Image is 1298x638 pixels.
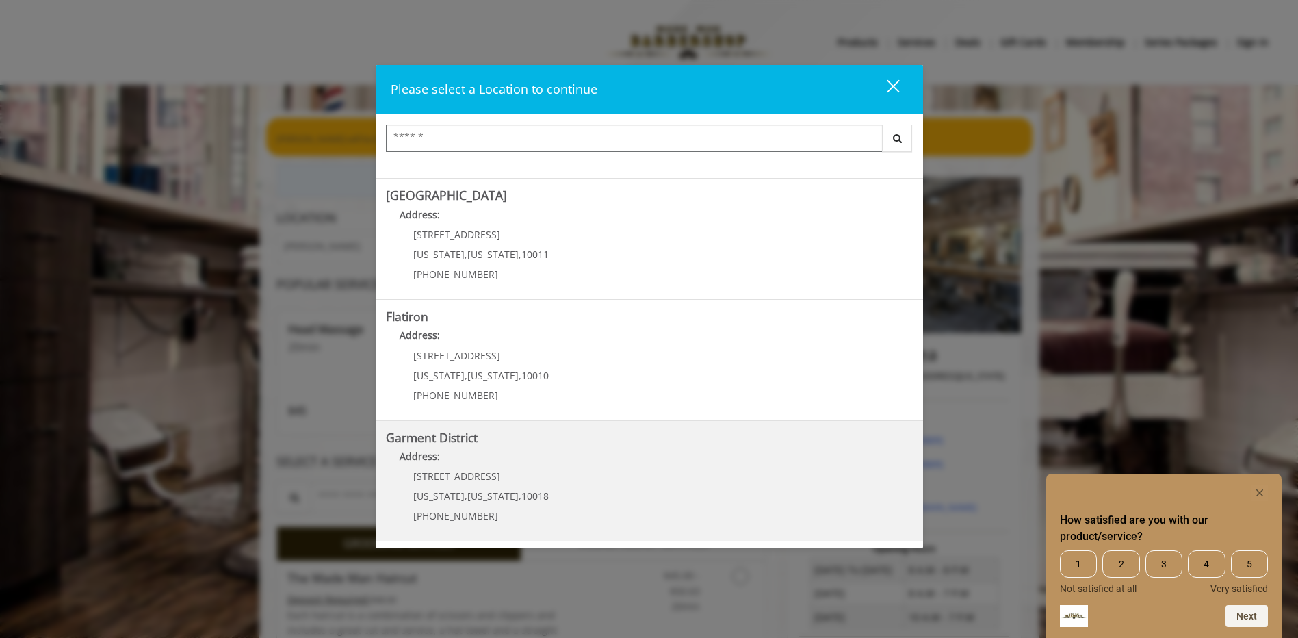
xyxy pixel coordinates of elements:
span: [US_STATE] [413,369,465,382]
span: [US_STATE] [467,489,519,502]
span: Please select a Location to continue [391,81,597,97]
span: , [519,369,521,382]
b: Flatiron [386,308,428,324]
div: How satisfied are you with our product/service? Select an option from 1 to 5, with 1 being Not sa... [1060,485,1268,627]
b: Address: [400,329,440,342]
span: , [519,489,521,502]
span: , [465,248,467,261]
span: [PHONE_NUMBER] [413,509,498,522]
button: Next question [1225,605,1268,627]
span: 1 [1060,550,1097,578]
span: 10011 [521,248,549,261]
div: close dialog [871,79,898,99]
h2: How satisfied are you with our product/service? Select an option from 1 to 5, with 1 being Not sa... [1060,512,1268,545]
span: [US_STATE] [467,248,519,261]
span: [STREET_ADDRESS] [413,228,500,241]
span: 3 [1145,550,1182,578]
span: , [465,489,467,502]
input: Search Center [386,125,883,152]
span: [US_STATE] [413,248,465,261]
b: Garment District [386,429,478,446]
span: [PHONE_NUMBER] [413,389,498,402]
span: [STREET_ADDRESS] [413,470,500,483]
span: [PHONE_NUMBER] [413,268,498,281]
b: Address: [400,208,440,221]
div: How satisfied are you with our product/service? Select an option from 1 to 5, with 1 being Not sa... [1060,550,1268,594]
span: , [465,369,467,382]
span: 2 [1102,550,1139,578]
b: [GEOGRAPHIC_DATA] [386,187,507,203]
span: [STREET_ADDRESS] [413,349,500,362]
span: [US_STATE] [413,489,465,502]
span: [US_STATE] [467,369,519,382]
button: Hide survey [1251,485,1268,501]
div: Center Select [386,125,913,159]
span: , [519,248,521,261]
span: 4 [1188,550,1225,578]
span: Very satisfied [1210,583,1268,594]
span: 10010 [521,369,549,382]
b: Address: [400,450,440,463]
span: 5 [1231,550,1268,578]
span: 10018 [521,489,549,502]
button: close dialog [861,75,908,103]
i: Search button [890,133,905,143]
span: Not satisfied at all [1060,583,1137,594]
